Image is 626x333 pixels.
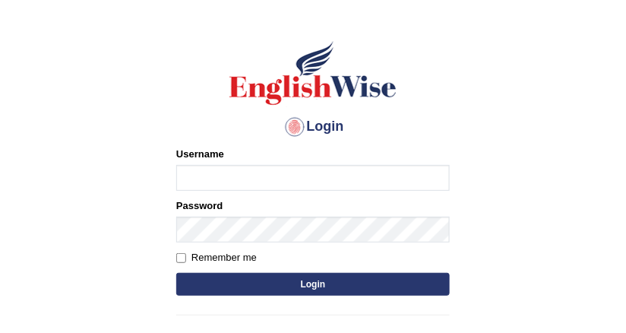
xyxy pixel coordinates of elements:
label: Remember me [176,250,257,265]
button: Login [176,273,450,296]
label: Password [176,198,223,213]
input: Remember me [176,253,186,263]
label: Username [176,147,224,161]
h4: Login [176,115,450,139]
img: Logo of English Wise sign in for intelligent practice with AI [226,39,400,107]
